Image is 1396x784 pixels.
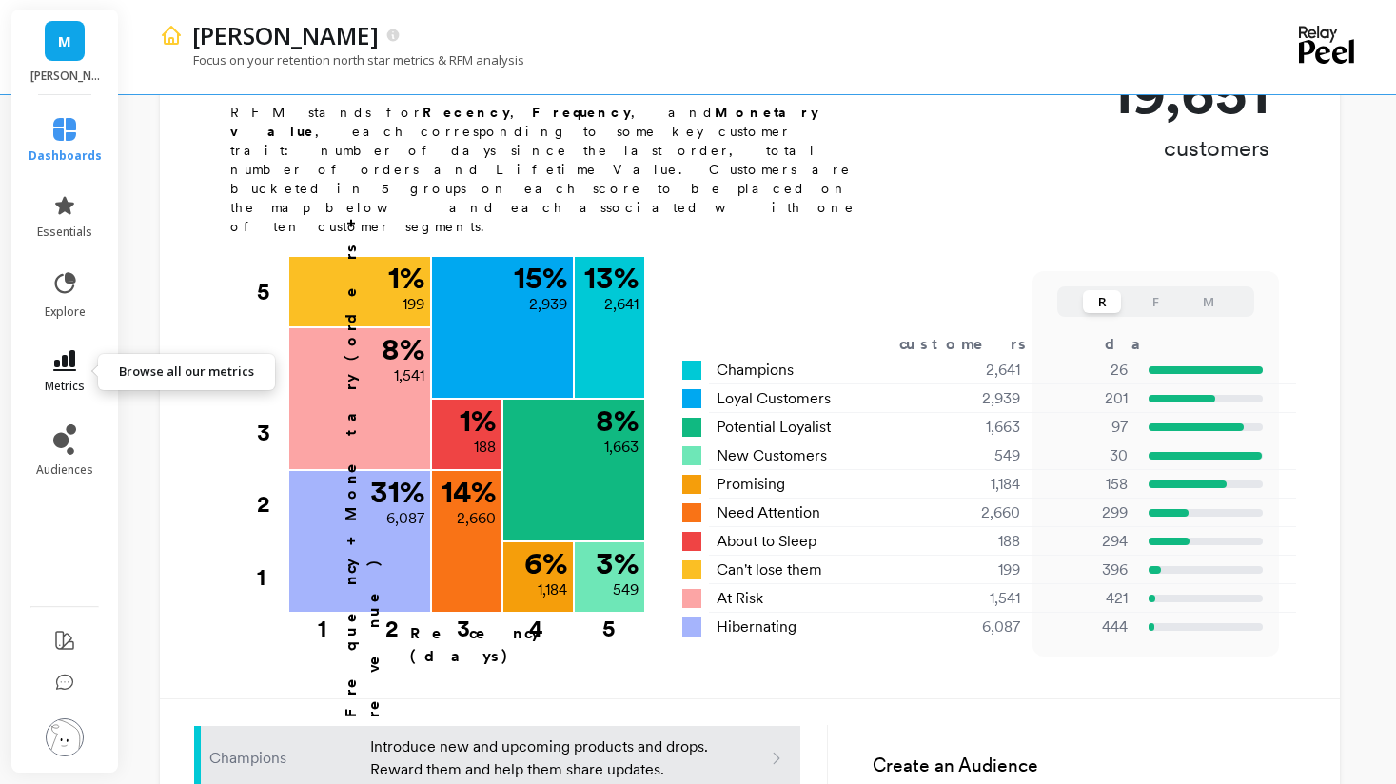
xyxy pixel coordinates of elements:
[58,30,71,52] span: M
[1111,65,1269,122] p: 19,651
[160,24,183,47] img: header icon
[423,105,510,120] b: Recency
[45,379,85,394] span: metrics
[596,405,639,436] p: 8 %
[382,334,424,364] p: 8 %
[717,416,831,439] span: Potential Loyalist
[596,548,639,578] p: 3 %
[1044,587,1128,610] p: 421
[717,444,827,467] span: New Customers
[388,263,424,293] p: 1 %
[717,359,794,382] span: Champions
[46,718,84,756] img: profile picture
[584,263,639,293] p: 13 %
[1190,290,1228,313] button: M
[908,387,1044,410] div: 2,939
[370,735,712,781] p: Introduce new and upcoming products and drops. Reward them and help them share updates.
[717,501,820,524] span: Need Attention
[1111,133,1269,164] p: customers
[460,405,496,436] p: 1 %
[340,154,385,717] p: Frequency + Monetary (orders + revenue)
[29,148,102,164] span: dashboards
[257,398,287,468] div: 3
[1044,359,1128,382] p: 26
[283,614,362,633] div: 1
[604,436,639,459] p: 1,663
[257,327,287,398] div: 4
[717,616,796,638] span: Hibernating
[538,578,567,601] p: 1,184
[613,578,639,601] p: 549
[532,105,631,120] b: Frequency
[717,530,816,553] span: About to Sleep
[717,559,822,581] span: Can't lose them
[1044,416,1128,439] p: 97
[908,501,1044,524] div: 2,660
[1044,444,1128,467] p: 30
[370,477,424,507] p: 31 %
[908,444,1044,467] div: 549
[192,19,379,51] p: Martie
[257,541,287,614] div: 1
[160,51,524,69] p: Focus on your retention north star metrics & RFM analysis
[45,304,86,320] span: explore
[1044,387,1128,410] p: 201
[410,622,644,668] p: Recency (days)
[442,477,496,507] p: 14 %
[386,507,424,530] p: 6,087
[356,614,428,633] div: 2
[604,293,639,316] p: 2,641
[457,507,496,530] p: 2,660
[257,469,287,539] div: 2
[873,753,1306,780] h3: Create an Audience
[529,293,567,316] p: 2,939
[474,436,496,459] p: 188
[908,587,1044,610] div: 1,541
[1044,616,1128,638] p: 444
[717,473,785,496] span: Promising
[1083,290,1121,313] button: R
[403,293,424,316] p: 199
[908,616,1044,638] div: 6,087
[1136,290,1174,313] button: F
[908,473,1044,496] div: 1,184
[908,416,1044,439] div: 1,663
[30,69,100,84] p: Martie
[1105,333,1183,356] div: days
[427,614,500,633] div: 3
[37,225,92,240] span: essentials
[209,747,359,770] p: Champions
[908,559,1044,581] div: 199
[717,387,831,410] span: Loyal Customers
[394,364,424,387] p: 1,541
[908,530,1044,553] div: 188
[899,333,1053,356] div: customers
[1044,473,1128,496] p: 158
[717,587,763,610] span: At Risk
[524,548,567,578] p: 6 %
[257,257,287,327] div: 5
[1044,501,1128,524] p: 299
[36,462,93,478] span: audiences
[500,614,573,633] div: 4
[1044,530,1128,553] p: 294
[1044,559,1128,581] p: 396
[514,263,567,293] p: 15 %
[908,359,1044,382] div: 2,641
[230,103,877,236] p: RFM stands for , , and , each corresponding to some key customer trait: number of days since the ...
[573,614,644,633] div: 5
